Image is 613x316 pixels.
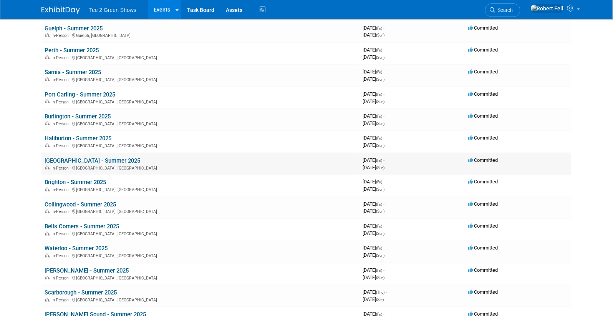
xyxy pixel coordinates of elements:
span: [DATE] [363,25,384,31]
span: - [383,201,384,207]
span: (Sun) [376,55,384,60]
span: In-Person [51,33,71,38]
span: (Fri) [376,246,382,251]
a: Waterloo - Summer 2025 [45,245,108,252]
span: In-Person [51,77,71,82]
span: - [383,91,384,97]
span: - [383,47,384,53]
div: [GEOGRAPHIC_DATA], [GEOGRAPHIC_DATA] [45,297,356,303]
span: In-Person [51,276,71,281]
span: (Sun) [376,143,384,148]
div: [GEOGRAPHIC_DATA], [GEOGRAPHIC_DATA] [45,165,356,171]
span: [DATE] [363,245,384,251]
img: Robert Fell [530,4,564,13]
img: In-Person Event [45,254,50,258]
span: [DATE] [363,268,384,273]
img: In-Person Event [45,276,50,280]
a: Haliburton - Summer 2025 [45,135,111,142]
span: [DATE] [363,186,384,192]
span: Committed [469,223,498,229]
a: Collingwood - Summer 2025 [45,201,116,208]
span: Committed [469,25,498,31]
span: [DATE] [363,289,387,295]
a: [PERSON_NAME] - Summer 2025 [45,268,129,274]
img: In-Person Event [45,166,50,170]
span: In-Person [51,100,71,105]
div: [GEOGRAPHIC_DATA], [GEOGRAPHIC_DATA] [45,54,356,60]
span: Committed [469,135,498,141]
a: Burlington - Summer 2025 [45,113,111,120]
a: Scarborough - Summer 2025 [45,289,117,296]
img: ExhibitDay [41,7,80,14]
img: In-Person Event [45,33,50,37]
img: In-Person Event [45,100,50,103]
span: (Sun) [376,121,384,126]
span: [DATE] [363,98,384,104]
img: In-Person Event [45,55,50,59]
a: [GEOGRAPHIC_DATA] - Summer 2025 [45,157,140,164]
span: [DATE] [363,113,384,119]
span: (Sun) [376,210,384,214]
a: Sarnia - Summer 2025 [45,69,101,76]
div: [GEOGRAPHIC_DATA], [GEOGRAPHIC_DATA] [45,120,356,126]
div: [GEOGRAPHIC_DATA], [GEOGRAPHIC_DATA] [45,142,356,148]
div: Guelph, [GEOGRAPHIC_DATA] [45,32,356,38]
span: Committed [469,47,498,53]
span: - [383,25,384,31]
a: Bells Corners - Summer 2025 [45,223,119,230]
span: - [383,268,384,273]
span: [DATE] [363,76,384,82]
span: (Fri) [376,136,382,140]
span: In-Person [51,188,71,193]
div: [GEOGRAPHIC_DATA], [GEOGRAPHIC_DATA] [45,98,356,105]
span: Committed [469,69,498,75]
span: In-Person [51,298,71,303]
span: - [383,223,384,229]
span: (Fri) [376,48,382,52]
div: [GEOGRAPHIC_DATA], [GEOGRAPHIC_DATA] [45,208,356,215]
span: In-Person [51,143,71,148]
span: (Sun) [376,188,384,192]
span: - [383,69,384,75]
a: Brighton - Summer 2025 [45,179,106,186]
span: In-Person [51,121,71,126]
span: - [383,179,384,185]
span: (Fri) [376,114,382,118]
span: In-Person [51,210,71,215]
span: [DATE] [363,231,384,236]
span: (Sun) [376,166,384,170]
span: - [383,157,384,163]
span: - [383,245,384,251]
span: (Fri) [376,225,382,229]
span: - [383,135,384,141]
img: In-Person Event [45,232,50,236]
span: (Fri) [376,92,382,96]
span: In-Person [51,232,71,237]
span: [DATE] [363,142,384,148]
span: (Sun) [376,33,384,37]
img: In-Person Event [45,188,50,191]
img: In-Person Event [45,298,50,302]
span: In-Person [51,166,71,171]
span: Committed [469,268,498,273]
img: In-Person Event [45,121,50,125]
span: Committed [469,179,498,185]
span: Search [495,7,513,13]
a: Guelph - Summer 2025 [45,25,103,32]
span: [DATE] [363,135,384,141]
span: Committed [469,113,498,119]
span: [DATE] [363,157,384,163]
span: Committed [469,91,498,97]
span: Committed [469,157,498,163]
span: [DATE] [363,201,384,207]
span: In-Person [51,254,71,259]
span: [DATE] [363,54,384,60]
span: [DATE] [363,179,384,185]
span: [DATE] [363,32,384,38]
span: Tee 2 Green Shows [89,7,136,13]
span: (Sat) [376,298,384,302]
span: (Fri) [376,180,382,185]
span: [DATE] [363,275,384,281]
img: In-Person Event [45,77,50,81]
span: [DATE] [363,47,384,53]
